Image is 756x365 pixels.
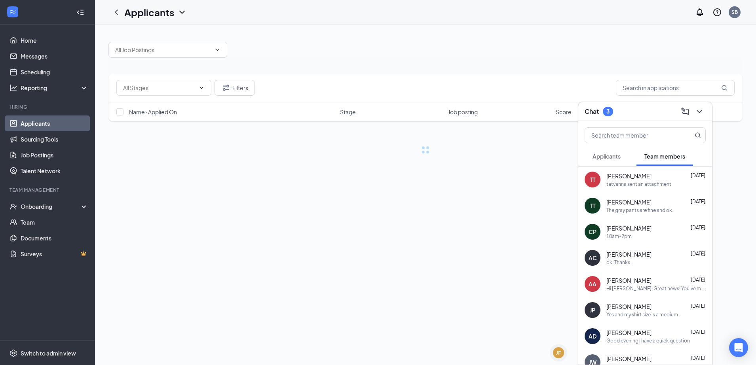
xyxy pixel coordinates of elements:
[9,84,17,92] svg: Analysis
[680,107,690,116] svg: ComposeMessage
[9,202,17,210] svg: UserCheck
[21,147,88,163] a: Job Postings
[606,172,652,180] span: [PERSON_NAME]
[340,108,356,116] span: Stage
[693,105,706,118] button: ChevronDown
[124,6,174,19] h1: Applicants
[556,350,561,356] div: JF
[695,8,705,17] svg: Notifications
[691,277,705,283] span: [DATE]
[9,104,87,110] div: Hiring
[606,181,671,187] div: tatyanna sent an attachment
[214,47,220,53] svg: ChevronDown
[606,337,690,344] div: Good evening I have a quick question
[695,132,701,138] svg: MagnifyingGlass
[585,107,599,116] h3: Chat
[221,83,231,93] svg: Filter
[21,202,82,210] div: Onboarding
[112,8,121,17] svg: ChevronLeft
[606,276,652,284] span: [PERSON_NAME]
[589,228,596,236] div: CP
[606,233,632,240] div: 10am-2pm
[590,202,595,210] div: TT
[606,285,706,292] div: Hi [PERSON_NAME], Great news! You've moved on to the next stage of the application. We have a few...
[21,131,88,147] a: Sourcing Tools
[448,108,478,116] span: Job posting
[606,207,673,214] div: The gray pants are fine and ok.
[695,107,704,116] svg: ChevronDown
[115,45,211,54] input: All Job Postings
[21,246,88,262] a: SurveysCrown
[606,311,680,318] div: Yes and my shirt size is a medium .
[123,83,195,92] input: All Stages
[21,230,88,246] a: Documents
[644,153,685,160] span: Team members
[691,225,705,231] span: [DATE]
[606,355,652,363] span: [PERSON_NAME]
[606,198,652,206] span: [PERSON_NAME]
[21,48,88,64] a: Messages
[691,303,705,309] span: [DATE]
[129,108,177,116] span: Name · Applied On
[606,108,610,115] div: 3
[589,280,596,288] div: AA
[721,85,728,91] svg: MagnifyingGlass
[712,8,722,17] svg: QuestionInfo
[729,338,748,357] div: Open Intercom Messenger
[9,349,17,357] svg: Settings
[616,80,735,96] input: Search in applications
[9,187,87,193] div: Team Management
[21,64,88,80] a: Scheduling
[21,349,76,357] div: Switch to admin view
[556,108,572,116] span: Score
[606,329,652,337] span: [PERSON_NAME]
[691,355,705,361] span: [DATE]
[691,251,705,257] span: [DATE]
[590,306,595,314] div: JP
[21,84,89,92] div: Reporting
[21,32,88,48] a: Home
[691,329,705,335] span: [DATE]
[731,9,738,15] div: SB
[76,8,84,16] svg: Collapse
[589,254,597,262] div: AC
[177,8,187,17] svg: ChevronDown
[585,128,679,143] input: Search team member
[606,303,652,310] span: [PERSON_NAME]
[679,105,691,118] button: ComposeMessage
[593,153,621,160] span: Applicants
[691,199,705,204] span: [DATE]
[606,250,652,258] span: [PERSON_NAME]
[215,80,255,96] button: Filter Filters
[21,115,88,131] a: Applicants
[590,176,595,183] div: TT
[589,332,596,340] div: AD
[691,172,705,178] span: [DATE]
[606,259,631,266] div: ok. Thanks.
[21,163,88,179] a: Talent Network
[198,85,205,91] svg: ChevronDown
[606,224,652,232] span: [PERSON_NAME]
[21,214,88,230] a: Team
[9,8,17,16] svg: WorkstreamLogo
